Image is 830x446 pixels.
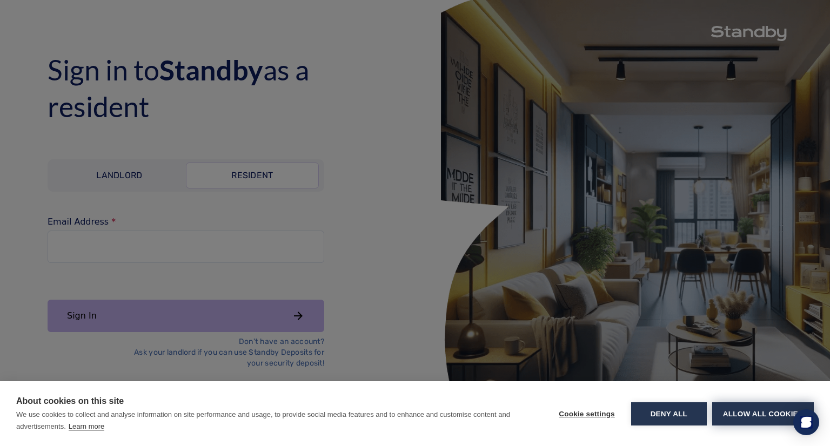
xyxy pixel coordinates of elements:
button: Deny all [631,402,707,425]
a: Learn more [69,422,104,431]
p: We use cookies to collect and analyse information on site performance and usage, to provide socia... [16,410,510,430]
button: Cookie settings [548,402,626,425]
strong: About cookies on this site [16,396,124,406]
div: Open Intercom Messenger [793,409,819,435]
button: Allow all cookies [712,402,814,425]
